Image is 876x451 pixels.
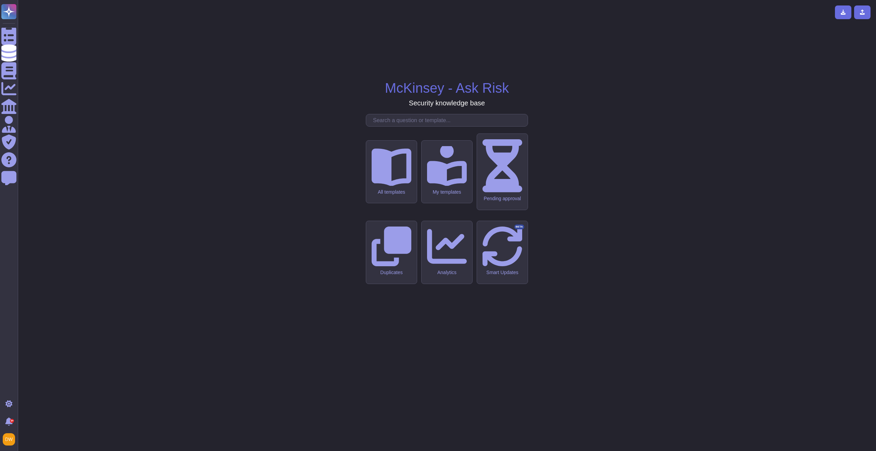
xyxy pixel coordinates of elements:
[372,270,411,275] div: Duplicates
[409,99,485,107] h3: Security knowledge base
[385,80,509,96] h1: McKinsey - Ask Risk
[3,433,15,446] img: user
[482,196,522,202] div: Pending approval
[482,270,522,275] div: Smart Updates
[427,270,467,275] div: Analytics
[10,419,14,423] div: 9+
[370,114,528,126] input: Search a question or template...
[427,189,467,195] div: My templates
[514,224,524,229] div: BETA
[372,189,411,195] div: All templates
[1,432,20,447] button: user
